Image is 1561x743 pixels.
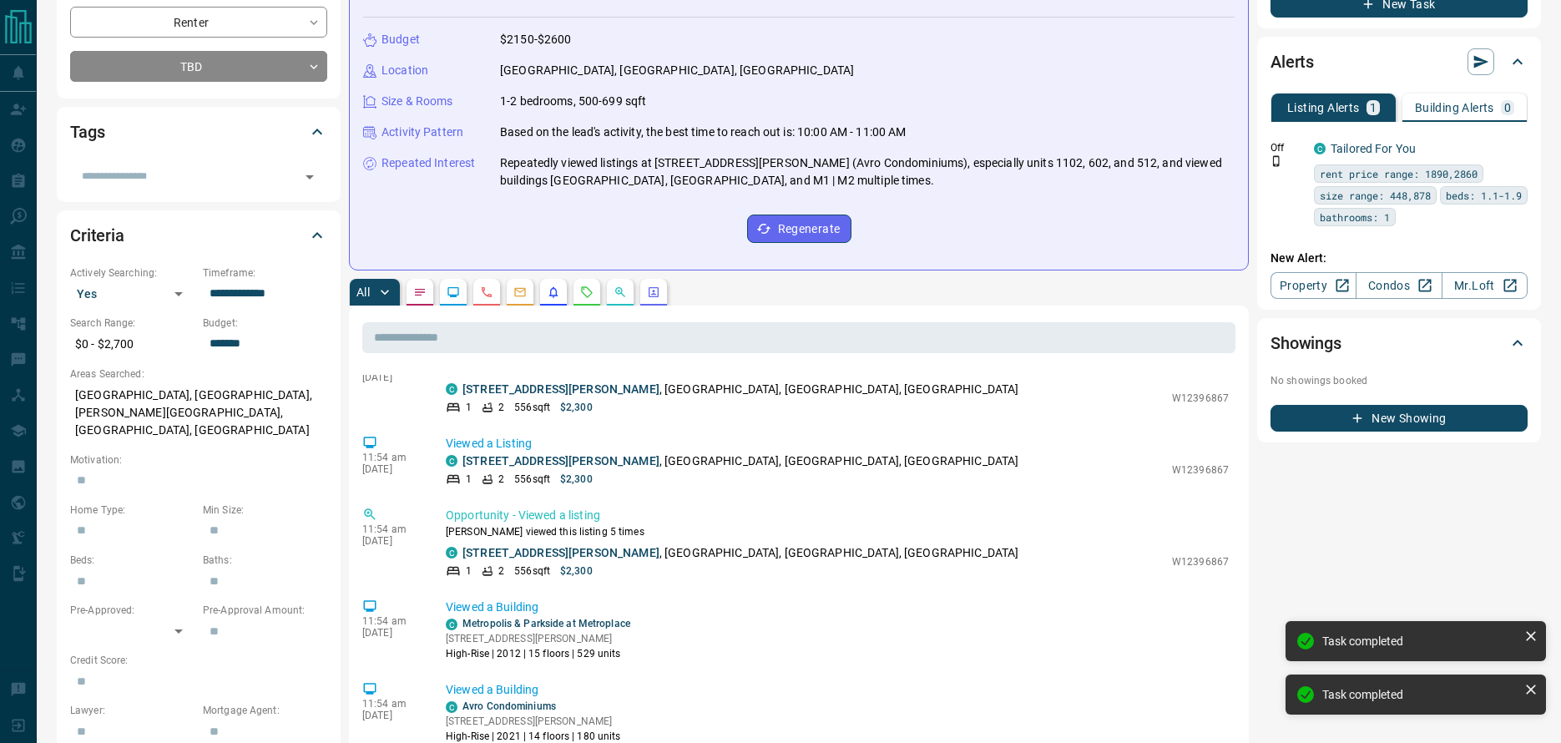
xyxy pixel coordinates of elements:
svg: Push Notification Only [1271,155,1282,167]
p: [DATE] [362,710,421,721]
span: beds: 1.1-1.9 [1446,187,1522,204]
p: No showings booked [1271,373,1528,388]
p: 1 [466,564,472,579]
div: TBD [70,51,327,82]
p: Off [1271,140,1304,155]
p: Budget [381,31,420,48]
a: Metropolis & Parkside at Metroplace [462,618,630,629]
p: New Alert: [1271,250,1528,267]
p: Viewed a Listing [446,435,1229,452]
button: Regenerate [747,215,851,243]
svg: Emails [513,286,527,299]
div: Criteria [70,215,327,255]
p: [DATE] [362,627,421,639]
p: Min Size: [203,503,327,518]
a: Condos [1356,272,1442,299]
p: Repeatedly viewed listings at [STREET_ADDRESS][PERSON_NAME] (Avro Condominiums), especially units... [500,154,1235,190]
span: rent price range: 1890,2860 [1320,165,1478,182]
p: 0 [1504,102,1511,114]
p: High-Rise | 2012 | 15 floors | 529 units [446,646,630,661]
p: W12396867 [1172,462,1229,478]
p: [STREET_ADDRESS][PERSON_NAME] [446,631,630,646]
h2: Showings [1271,330,1341,356]
div: Tags [70,112,327,152]
p: $2150-$2600 [500,31,571,48]
p: [PERSON_NAME] viewed this listing 5 times [446,524,1229,539]
p: Areas Searched: [70,366,327,382]
a: [STREET_ADDRESS][PERSON_NAME] [462,454,659,468]
div: condos.ca [1314,143,1326,154]
h2: Tags [70,119,104,145]
p: 1 [466,400,472,415]
p: 2 [498,564,504,579]
p: Budget: [203,316,327,331]
p: [GEOGRAPHIC_DATA], [GEOGRAPHIC_DATA], [GEOGRAPHIC_DATA] [500,62,854,79]
p: Lawyer: [70,703,194,718]
p: Home Type: [70,503,194,518]
div: Renter [70,7,327,38]
p: Opportunity - Viewed a listing [446,507,1229,524]
div: condos.ca [446,455,457,467]
p: $2,300 [560,400,593,415]
p: Activity Pattern [381,124,463,141]
p: Timeframe: [203,265,327,281]
p: 556 sqft [514,400,550,415]
p: , [GEOGRAPHIC_DATA], [GEOGRAPHIC_DATA], [GEOGRAPHIC_DATA] [462,544,1018,562]
svg: Calls [480,286,493,299]
p: 1-2 bedrooms, 500-699 sqft [500,93,646,110]
div: condos.ca [446,619,457,630]
p: , [GEOGRAPHIC_DATA], [GEOGRAPHIC_DATA], [GEOGRAPHIC_DATA] [462,452,1018,470]
svg: Lead Browsing Activity [447,286,460,299]
p: Pre-Approved: [70,603,194,618]
p: [GEOGRAPHIC_DATA], [GEOGRAPHIC_DATA], [PERSON_NAME][GEOGRAPHIC_DATA], [GEOGRAPHIC_DATA], [GEOGRAP... [70,382,327,444]
h2: Alerts [1271,48,1314,75]
p: Viewed a Building [446,681,1229,699]
p: Based on the lead's activity, the best time to reach out is: 10:00 AM - 11:00 AM [500,124,907,141]
p: W12396867 [1172,554,1229,569]
p: All [356,286,370,298]
p: $2,300 [560,472,593,487]
p: W12396867 [1172,391,1229,406]
span: size range: 448,878 [1320,187,1431,204]
a: Tailored For You [1331,142,1416,155]
svg: Requests [580,286,594,299]
p: 11:54 am [362,452,421,463]
p: 2 [498,400,504,415]
p: 2 [498,472,504,487]
p: Beds: [70,553,194,568]
div: Showings [1271,323,1528,363]
div: condos.ca [446,383,457,395]
a: [STREET_ADDRESS][PERSON_NAME] [462,546,659,559]
p: 11:54 am [362,698,421,710]
p: $2,300 [560,564,593,579]
p: Location [381,62,428,79]
svg: Notes [413,286,427,299]
p: Motivation: [70,452,327,468]
p: 556 sqft [514,564,550,579]
p: 1 [466,472,472,487]
button: Open [298,165,321,189]
p: 1 [1370,102,1377,114]
svg: Agent Actions [647,286,660,299]
div: Task completed [1322,634,1518,648]
p: Building Alerts [1415,102,1494,114]
div: Alerts [1271,42,1528,82]
svg: Opportunities [614,286,627,299]
span: bathrooms: 1 [1320,209,1390,225]
h2: Criteria [70,222,124,249]
a: [STREET_ADDRESS][PERSON_NAME] [462,382,659,396]
p: 11:54 am [362,523,421,535]
p: Size & Rooms [381,93,453,110]
button: New Showing [1271,405,1528,432]
p: Actively Searching: [70,265,194,281]
div: condos.ca [446,701,457,713]
p: Baths: [203,553,327,568]
p: Pre-Approval Amount: [203,603,327,618]
div: Yes [70,281,194,307]
p: $0 - $2,700 [70,331,194,358]
p: , [GEOGRAPHIC_DATA], [GEOGRAPHIC_DATA], [GEOGRAPHIC_DATA] [462,381,1018,398]
a: Avro Condominiums [462,700,556,712]
p: [DATE] [362,535,421,547]
p: Credit Score: [70,653,327,668]
p: Listing Alerts [1287,102,1360,114]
